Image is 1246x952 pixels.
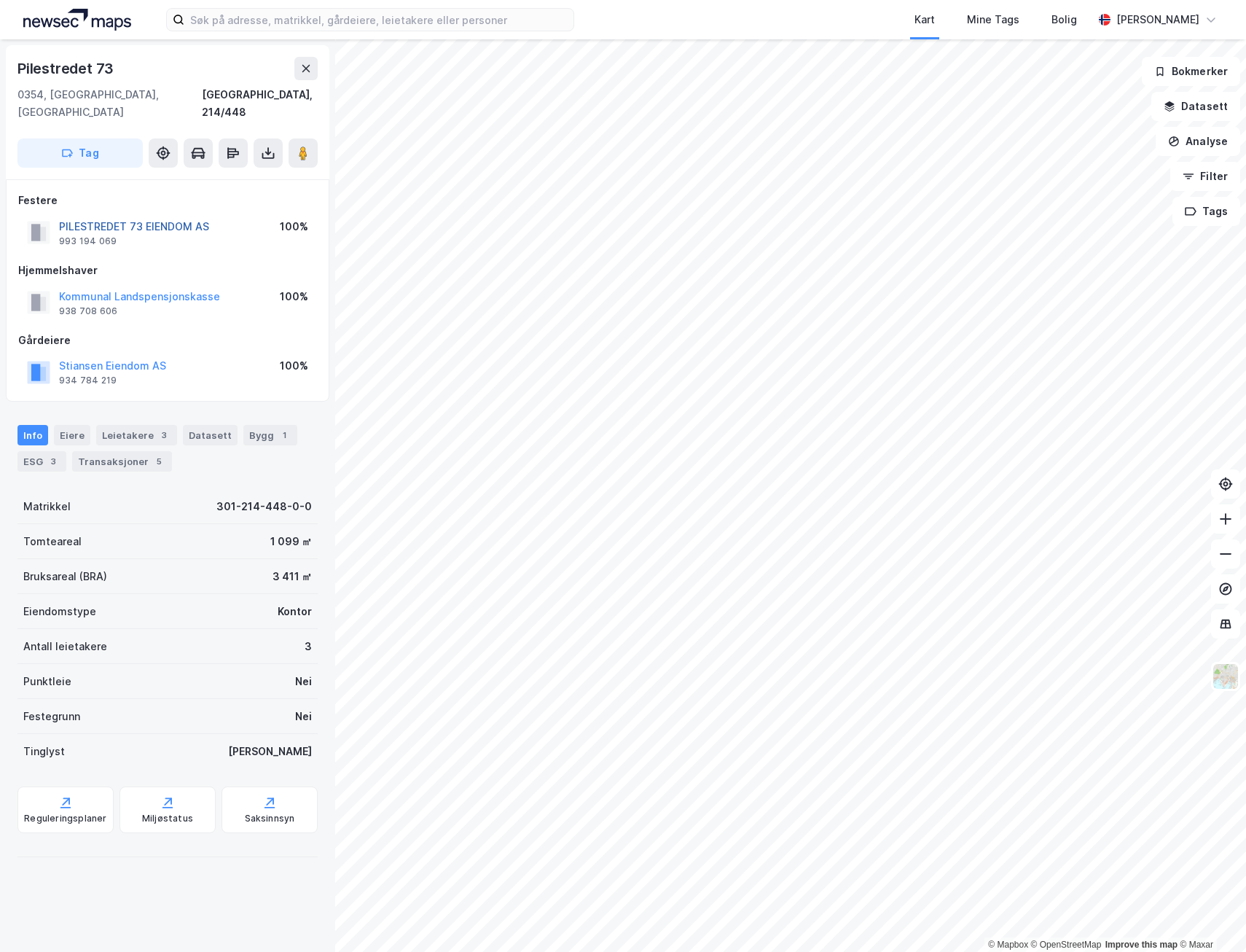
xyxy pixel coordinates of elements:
[23,9,131,31] img: logo.a4113a55bc3d86da70a041830d287a7e.svg
[305,638,312,655] div: 3
[23,673,71,690] div: Punktleie
[216,498,312,515] div: 301-214-448-0-0
[295,673,312,690] div: Nei
[17,57,117,80] div: Pilestredet 73
[1173,882,1246,952] iframe: Chat Widget
[1172,197,1240,226] button: Tags
[202,86,318,121] div: [GEOGRAPHIC_DATA], 214/448
[914,11,935,28] div: Kart
[245,813,295,824] div: Saksinnsyn
[54,425,90,445] div: Eiere
[18,192,317,209] div: Festere
[96,425,177,445] div: Leietakere
[24,813,106,824] div: Reguleringsplaner
[1142,57,1240,86] button: Bokmerker
[18,332,317,349] div: Gårdeiere
[17,138,143,168] button: Tag
[18,262,317,279] div: Hjemmelshaver
[1156,127,1240,156] button: Analyse
[17,86,202,121] div: 0354, [GEOGRAPHIC_DATA], [GEOGRAPHIC_DATA]
[228,743,312,760] div: [PERSON_NAME]
[183,425,238,445] div: Datasett
[1170,162,1240,191] button: Filter
[17,451,66,472] div: ESG
[59,235,117,247] div: 993 194 069
[152,454,166,469] div: 5
[59,375,117,386] div: 934 784 219
[273,568,312,585] div: 3 411 ㎡
[72,451,172,472] div: Transaksjoner
[23,708,80,725] div: Festegrunn
[1031,940,1102,950] a: OpenStreetMap
[157,428,171,442] div: 3
[23,498,71,515] div: Matrikkel
[1116,11,1199,28] div: [PERSON_NAME]
[17,425,48,445] div: Info
[1212,663,1239,690] img: Z
[142,813,193,824] div: Miljøstatus
[988,940,1028,950] a: Mapbox
[184,9,573,31] input: Søk på adresse, matrikkel, gårdeiere, leietakere eller personer
[277,428,291,442] div: 1
[280,357,308,375] div: 100%
[1151,92,1240,121] button: Datasett
[1051,11,1077,28] div: Bolig
[295,708,312,725] div: Nei
[23,743,65,760] div: Tinglyst
[23,638,107,655] div: Antall leietakere
[278,603,312,620] div: Kontor
[46,454,60,469] div: 3
[23,533,82,550] div: Tomteareal
[280,288,308,305] div: 100%
[243,425,297,445] div: Bygg
[1105,940,1178,950] a: Improve this map
[967,11,1019,28] div: Mine Tags
[23,568,107,585] div: Bruksareal (BRA)
[59,305,117,317] div: 938 708 606
[280,218,308,235] div: 100%
[270,533,312,550] div: 1 099 ㎡
[23,603,96,620] div: Eiendomstype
